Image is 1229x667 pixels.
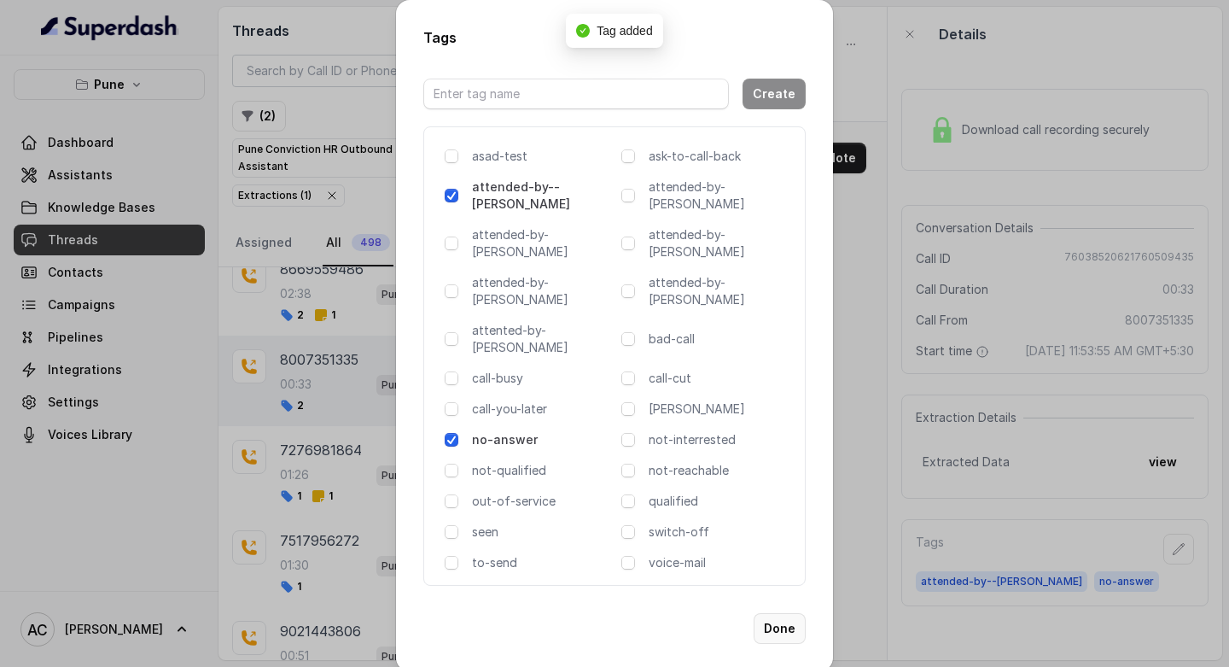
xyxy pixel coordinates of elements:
[472,554,614,571] p: to-send
[649,331,791,348] p: bad-call
[472,148,608,165] p: asad-test
[472,401,614,418] p: call-you-later
[472,431,614,448] p: no-answer
[423,27,806,48] h2: Tags
[649,370,791,387] p: call-cut
[649,274,791,308] p: attended-by-[PERSON_NAME]
[649,226,791,260] p: attended-by-[PERSON_NAME]
[472,226,614,260] p: attended-by-[PERSON_NAME]
[472,462,614,479] p: not-qualified
[649,401,791,418] p: [PERSON_NAME]
[649,524,791,541] p: switch-off
[472,493,614,510] p: out-of-service
[472,178,614,213] p: attended-by--[PERSON_NAME]
[649,493,791,510] p: qualified
[649,178,791,213] p: attended-by-[PERSON_NAME]
[472,524,614,541] p: seen
[597,24,652,38] span: Tag added
[649,148,791,165] p: ask-to-call-back
[649,554,791,571] p: voice-mail
[576,24,590,38] span: check-circle
[649,462,791,479] p: not-reachable
[649,431,791,448] p: not-interrested
[472,322,614,356] p: attented-by-[PERSON_NAME]
[754,613,806,644] button: Done
[472,370,614,387] p: call-busy
[423,79,729,109] input: Enter tag name
[743,79,806,109] button: Create
[472,274,614,308] p: attended-by-[PERSON_NAME]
